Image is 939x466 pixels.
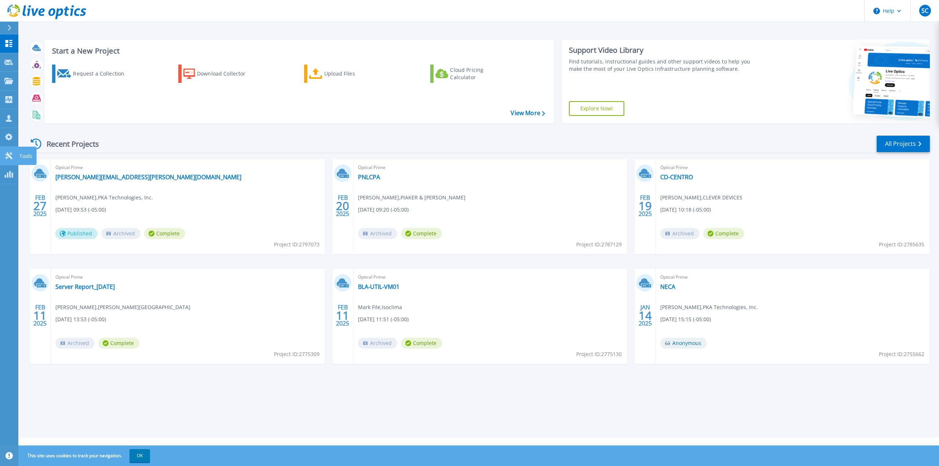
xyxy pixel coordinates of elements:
[660,315,711,323] span: [DATE] 15:15 (-05:00)
[336,312,349,319] span: 11
[358,228,397,239] span: Archived
[55,194,153,202] span: [PERSON_NAME] , PKA Technologies, Inc.
[55,206,106,214] span: [DATE] 09:53 (-05:00)
[660,303,758,311] span: [PERSON_NAME] , PKA Technologies, Inc.
[639,203,652,209] span: 19
[33,302,47,329] div: FEB 2025
[358,173,380,181] a: PNLCPA
[879,241,924,249] span: Project ID: 2785635
[358,206,409,214] span: [DATE] 09:20 (-05:00)
[358,315,409,323] span: [DATE] 11:51 (-05:00)
[33,192,47,219] div: FEB 2025
[129,449,150,462] button: OK
[879,350,924,358] span: Project ID: 2755662
[55,164,321,172] span: Optical Prime
[660,206,711,214] span: [DATE] 10:18 (-05:00)
[336,203,349,209] span: 20
[576,350,622,358] span: Project ID: 2775130
[52,65,134,83] a: Request a Collection
[638,192,652,219] div: FEB 2025
[660,338,707,349] span: Anonymous
[55,315,106,323] span: [DATE] 13:53 (-05:00)
[73,66,132,81] div: Request a Collection
[401,228,442,239] span: Complete
[358,283,399,290] a: BLA-UTIL-VM01
[101,228,140,239] span: Archived
[877,136,930,152] a: All Projects
[576,241,622,249] span: Project ID: 2787129
[660,164,925,172] span: Optical Prime
[660,194,742,202] span: [PERSON_NAME] , CLEVER DEVICES
[19,147,32,166] p: Tools
[55,283,115,290] a: Server Report_[DATE]
[358,194,465,202] span: [PERSON_NAME] , PIAKER & [PERSON_NAME]
[55,228,98,239] span: Published
[336,192,350,219] div: FEB 2025
[55,338,95,349] span: Archived
[33,312,47,319] span: 11
[55,273,321,281] span: Optical Prime
[336,302,350,329] div: FEB 2025
[401,338,442,349] span: Complete
[358,338,397,349] span: Archived
[55,173,241,181] a: [PERSON_NAME][EMAIL_ADDRESS][PERSON_NAME][DOMAIN_NAME]
[921,8,928,14] span: SC
[197,66,256,81] div: Download Collector
[569,58,759,73] div: Find tutorials, instructional guides and other support videos to help you make the most of your L...
[178,65,260,83] a: Download Collector
[569,45,759,55] div: Support Video Library
[52,47,545,55] h3: Start a New Project
[324,66,383,81] div: Upload Files
[274,241,319,249] span: Project ID: 2797073
[358,273,623,281] span: Optical Prime
[28,135,109,153] div: Recent Projects
[660,173,693,181] a: CD-CENTRO
[358,164,623,172] span: Optical Prime
[638,302,652,329] div: JAN 2025
[33,203,47,209] span: 27
[703,228,744,239] span: Complete
[660,273,925,281] span: Optical Prime
[55,303,190,311] span: [PERSON_NAME] , [PERSON_NAME][GEOGRAPHIC_DATA]
[639,312,652,319] span: 14
[20,449,150,462] span: This site uses cookies to track your navigation.
[569,101,625,116] a: Explore Now!
[511,110,545,117] a: View More
[98,338,139,349] span: Complete
[660,228,699,239] span: Archived
[358,303,402,311] span: Mark File , Isoclima
[144,228,185,239] span: Complete
[450,66,509,81] div: Cloud Pricing Calculator
[304,65,386,83] a: Upload Files
[430,65,512,83] a: Cloud Pricing Calculator
[274,350,319,358] span: Project ID: 2775309
[660,283,675,290] a: NECA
